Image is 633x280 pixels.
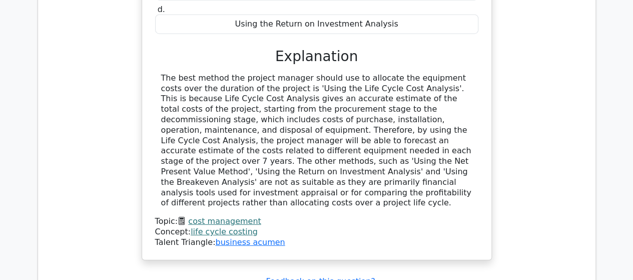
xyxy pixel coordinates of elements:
[188,216,261,226] a: cost management
[158,5,165,14] span: d.
[191,227,258,236] a: life cycle costing
[155,216,478,247] div: Talent Triangle:
[155,216,478,227] div: Topic:
[161,73,472,208] div: The best method the project manager should use to allocate the equipment costs over the duration ...
[215,237,285,247] a: business acumen
[155,15,478,34] div: Using the Return on Investment Analysis
[161,48,472,65] h3: Explanation
[155,227,478,237] div: Concept:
